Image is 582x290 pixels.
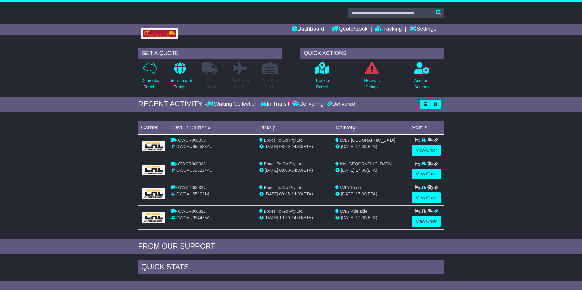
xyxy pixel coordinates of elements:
div: QUICK ACTIONS [300,48,444,59]
div: (ETA) [335,167,407,174]
span: OWCR000327 [178,185,206,190]
a: NetworkDelays [364,62,380,94]
span: OWCAU654478AU [176,215,213,220]
div: RECENT ACTIVITY - [138,100,207,109]
span: OWCR000333 [178,138,206,143]
div: Waiting Collection [207,101,259,108]
img: GetCarrierServiceLogo [142,141,165,151]
span: OWCAU655523AU [176,144,213,149]
span: [DATE] [341,192,354,196]
span: 14:30 [291,144,302,149]
span: 14:00 [291,215,302,220]
div: - (ETA) [259,143,331,150]
p: International Freight [168,78,192,90]
span: Boxes To Go Pty Ltd [264,138,303,143]
img: GetCarrierServiceLogo [142,212,165,223]
div: - (ETA) [259,167,331,174]
span: LVLY [GEOGRAPHIC_DATA] [340,138,395,143]
p: Account Settings [414,78,430,90]
div: FROM OUR SUPPORT [138,242,444,251]
td: Status [409,121,444,134]
a: Settings [409,24,436,35]
span: 17:00 [356,144,366,149]
span: OWCR000322 [178,209,206,214]
span: OWCAU656234AU [176,168,213,173]
div: In Transit [259,101,291,108]
td: Carrier [138,121,169,134]
span: 09:45 [279,192,290,196]
a: InternationalFreight [168,62,192,94]
span: 17:00 [356,168,366,173]
a: View Order [412,216,441,227]
span: [DATE] [265,192,278,196]
span: 08:00 [279,144,290,149]
a: View Order [412,145,441,156]
span: OWCR000338 [178,161,206,166]
span: LVLY Perth [340,185,361,190]
a: Quote/Book [331,24,367,35]
img: GetCarrierServiceLogo [142,165,165,175]
p: Air & Sea Freight [231,78,249,90]
div: - (ETA) [259,191,331,197]
td: Pickup [257,121,333,134]
span: Boxes To Go Pty Ltd [264,209,303,214]
span: [DATE] [341,168,354,173]
span: 14:30 [291,168,302,173]
p: Network Delays [364,78,380,90]
span: [DATE] [341,215,354,220]
span: [DATE] [265,215,278,220]
img: GetCarrierServiceLogo [142,188,165,199]
div: Delivering [291,101,325,108]
a: Track aParcel [315,62,329,94]
span: 10:00 [279,215,290,220]
span: 08:00 [279,168,290,173]
div: (ETA) [335,143,407,150]
span: lvly [GEOGRAPHIC_DATA] [340,161,392,166]
span: 17:00 [356,192,366,196]
p: Domestic Freight [141,78,159,90]
span: [DATE] [265,168,278,173]
span: Boxes To Go Pty Ltd [264,185,303,190]
td: OWC / Carrier # [169,121,257,134]
p: Air / Sea Depot [262,78,278,90]
td: Delivery [333,121,409,134]
p: Full Loads [202,78,218,90]
a: Tracking [375,24,402,35]
span: [DATE] [341,144,354,149]
div: GET A QUOTE [138,48,282,59]
p: Track a Parcel [315,78,329,90]
div: (ETA) [335,191,407,197]
a: Dashboard [292,24,324,35]
a: AccountSettings [414,62,430,94]
span: OWCAU654921AU [176,192,213,196]
div: Quick Stats [138,260,444,276]
a: DomesticFreight [141,62,159,94]
a: View Order [412,169,441,179]
div: (ETA) [335,215,407,221]
div: - (ETA) [259,215,331,221]
span: 14:30 [291,192,302,196]
span: [DATE] [265,144,278,149]
span: Boxes To Go Pty Ltd [264,161,303,166]
div: Delivered [325,101,355,108]
span: LVLY Adelaide [340,209,367,214]
a: View Order [412,192,441,203]
span: 17:00 [356,215,366,220]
